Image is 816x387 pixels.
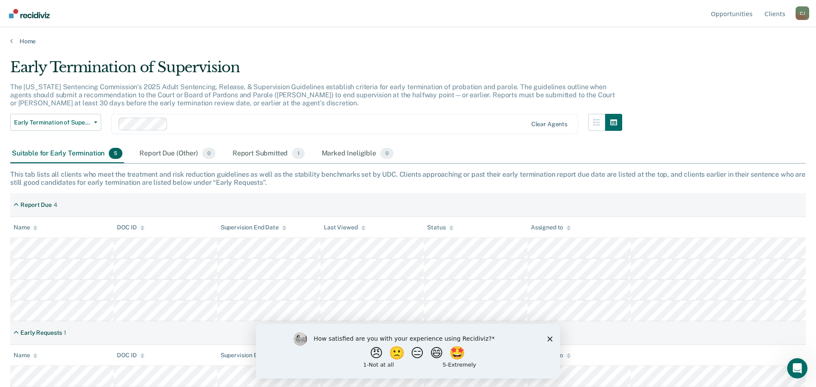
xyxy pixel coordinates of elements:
img: Recidiviz [9,9,50,18]
span: 0 [202,148,215,159]
div: Clear agents [531,121,567,128]
div: DOC ID [117,352,144,359]
button: Profile dropdown button [796,6,809,20]
div: This tab lists all clients who meet the treatment and risk reduction guidelines as well as the st... [10,170,806,186]
span: Early Termination of Supervision [14,119,91,126]
button: Early Termination of Supervision [10,114,101,131]
span: 5 [109,148,122,159]
div: Early Requests1 [10,326,70,340]
div: Marked Ineligible0 [320,144,396,163]
div: 4 [54,201,57,209]
div: Suitable for Early Termination5 [10,144,124,163]
div: Report Submitted1 [231,144,306,163]
div: 1 [64,329,66,336]
span: 0 [380,148,394,159]
iframe: Survey by Kim from Recidiviz [256,324,560,379]
div: Report Due (Other)0 [138,144,217,163]
span: 1 [292,148,304,159]
div: Name [14,352,37,359]
div: DOC ID [117,224,144,231]
div: Report Due4 [10,198,61,212]
div: Early Requests [20,329,62,336]
div: Supervision End Date [221,352,286,359]
div: Report Due [20,201,52,209]
div: Supervision End Date [221,224,286,231]
div: Name [14,224,37,231]
div: Status [427,224,453,231]
div: Last Viewed [324,224,365,231]
div: C J [796,6,809,20]
iframe: Intercom live chat [787,358,807,379]
a: Home [10,37,806,45]
div: Early Termination of Supervision [10,59,622,83]
p: The [US_STATE] Sentencing Commission’s 2025 Adult Sentencing, Release, & Supervision Guidelines e... [10,83,615,107]
div: Assigned to [531,224,571,231]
